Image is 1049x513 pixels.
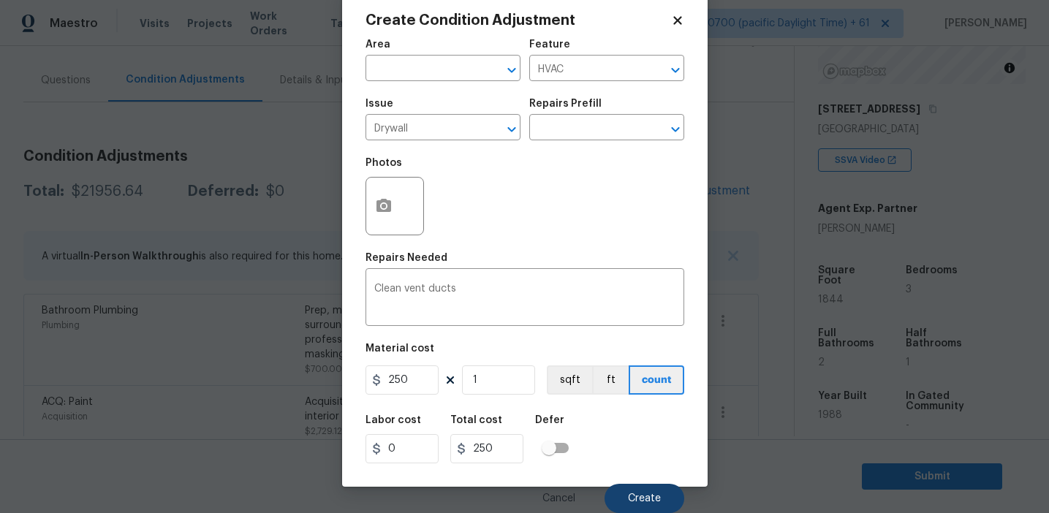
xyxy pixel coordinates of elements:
h5: Defer [535,415,564,425]
textarea: Clean vent ducts [374,284,675,314]
h2: Create Condition Adjustment [366,13,671,28]
button: Open [665,119,686,140]
h5: Labor cost [366,415,421,425]
h5: Issue [366,99,393,109]
span: Create [628,493,661,504]
h5: Material cost [366,343,434,354]
button: Open [501,60,522,80]
h5: Photos [366,158,402,168]
span: Cancel [542,493,575,504]
h5: Area [366,39,390,50]
button: Create [605,484,684,513]
button: Cancel [519,484,599,513]
button: sqft [547,365,592,395]
button: Open [665,60,686,80]
h5: Total cost [450,415,502,425]
button: count [629,365,684,395]
button: ft [592,365,629,395]
h5: Repairs Prefill [529,99,602,109]
h5: Repairs Needed [366,253,447,263]
button: Open [501,119,522,140]
h5: Feature [529,39,570,50]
